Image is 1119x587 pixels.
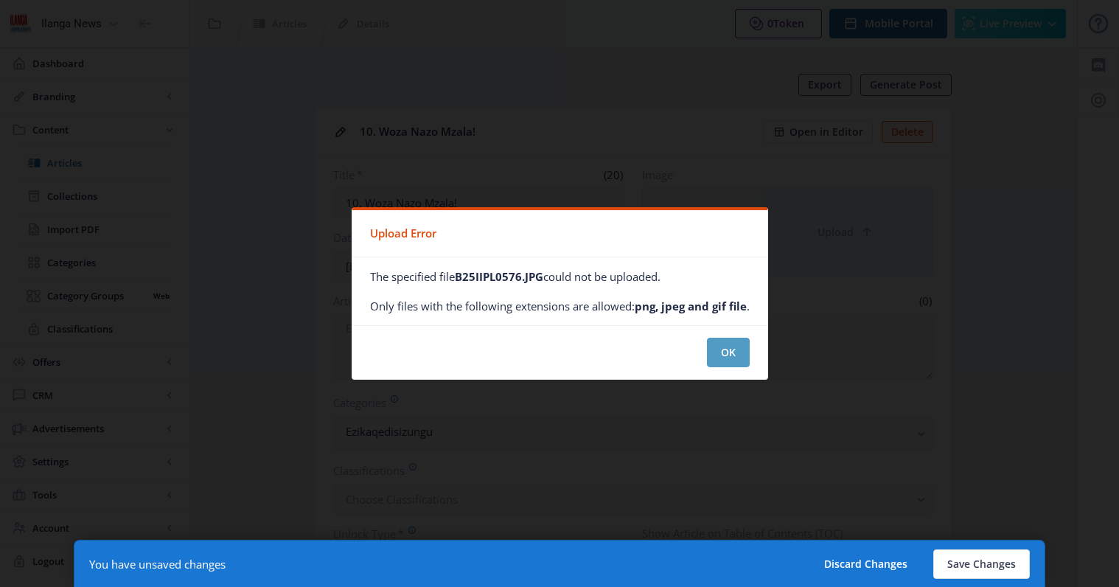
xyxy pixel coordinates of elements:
nb-card-header: Upload Error [352,210,767,257]
b: B25IIPL0576.JPG [455,269,543,284]
button: OK [707,338,750,367]
button: Discard Changes [810,549,921,579]
b: png, jpeg and gif file [635,299,747,313]
div: You have unsaved changes [89,557,226,572]
nb-card-body: The specified file could not be uploaded. Only files with the following extensions are allowed: . [352,257,767,325]
button: Save Changes [933,549,1030,579]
